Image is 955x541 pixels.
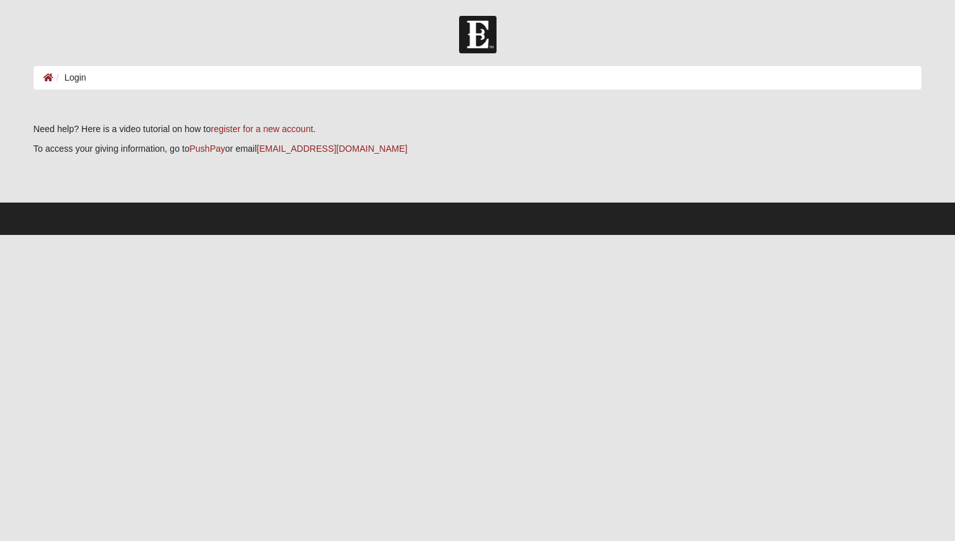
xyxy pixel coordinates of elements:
a: [EMAIL_ADDRESS][DOMAIN_NAME] [257,144,407,154]
a: register for a new account [211,124,313,134]
a: PushPay [190,144,225,154]
li: Login [53,71,86,84]
p: Need help? Here is a video tutorial on how to . [34,123,922,136]
p: To access your giving information, go to or email [34,142,922,156]
img: Church of Eleven22 Logo [459,16,497,53]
